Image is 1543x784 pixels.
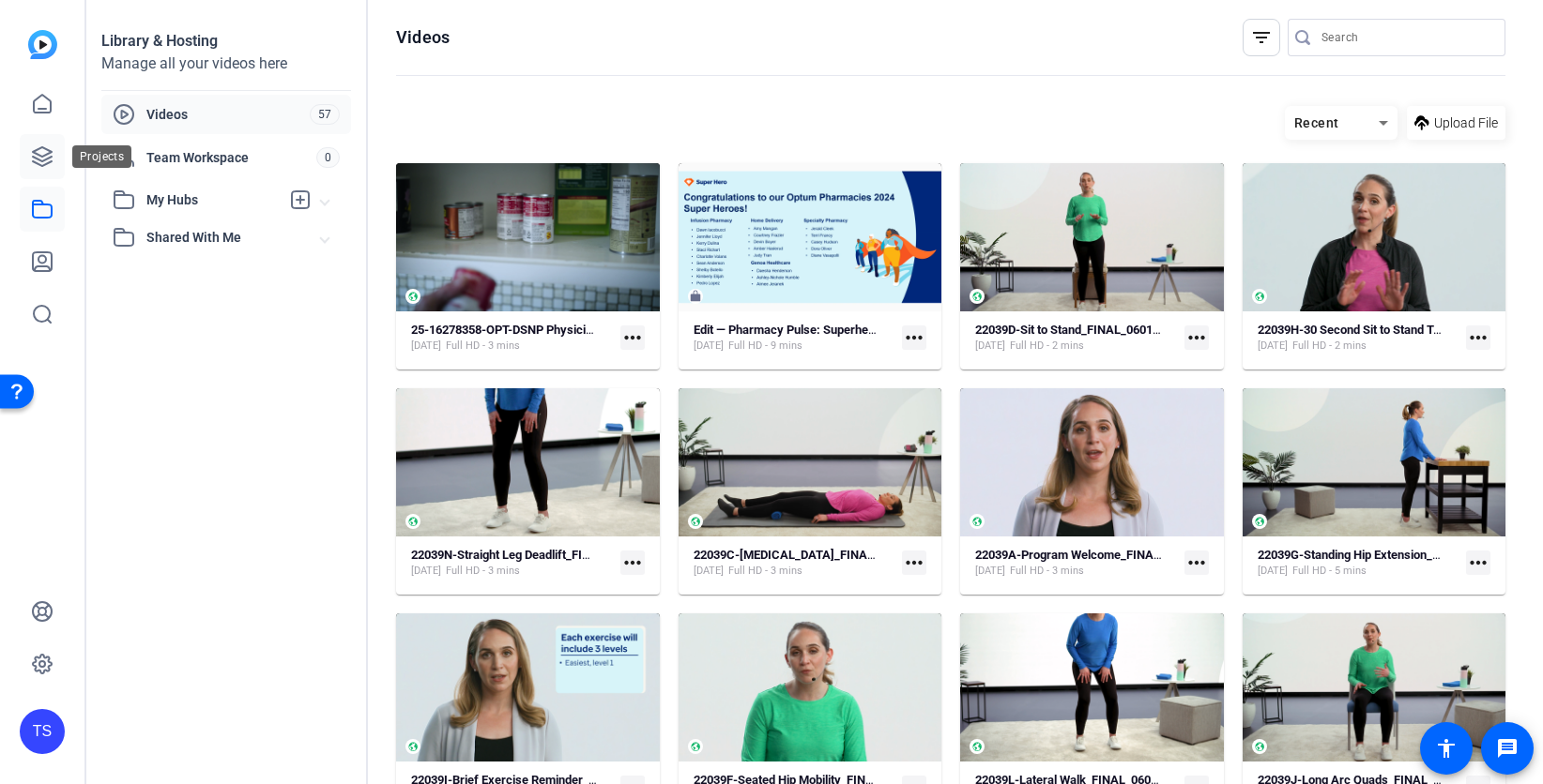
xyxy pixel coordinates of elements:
span: Full HD - 3 mins [728,564,802,579]
a: 22039G-Standing Hip Extension_FINAL_052323[DATE]Full HD - 5 mins [1258,548,1459,579]
img: blue-gradient.svg [28,30,57,59]
span: 0 [316,147,340,168]
span: [DATE] [694,339,724,354]
a: 22039N-Straight Leg Deadlift_FINAL_060123[DATE]Full HD - 3 mins [411,548,613,579]
strong: 22039H-30 Second Sit to Stand Test_FINAL_052323 [1258,323,1535,337]
mat-icon: more_horiz [1466,325,1490,350]
span: [DATE] [411,339,441,354]
span: Shared With Me [146,228,321,248]
a: 22039C-[MEDICAL_DATA]_FINAL_022323[DATE]Full HD - 3 mins [694,548,895,579]
div: TS [20,709,65,754]
mat-icon: more_horiz [620,325,645,350]
span: [DATE] [1258,564,1288,579]
a: 22039A-Program Welcome_FINAL_052323[DATE]Full HD - 3 mins [975,548,1177,579]
a: 22039D-Sit to Stand_FINAL_060123[DATE]Full HD - 2 mins [975,323,1177,354]
span: Full HD - 2 mins [1010,339,1084,354]
a: Edit — Pharmacy Pulse: Superheroes No Graphics[DATE]Full HD - 9 mins [694,323,895,354]
strong: 25-16278358-OPT-DSNP Physicians-20250617 [411,323,663,337]
strong: 22039N-Straight Leg Deadlift_FINAL_060123 [411,548,650,562]
strong: 22039D-Sit to Stand_FINAL_060123 [975,323,1166,337]
button: Upload File [1407,106,1505,140]
input: Search [1321,26,1490,49]
h1: Videos [396,26,450,49]
span: [DATE] [411,564,441,579]
mat-icon: more_horiz [1466,550,1490,575]
span: Full HD - 3 mins [446,339,520,354]
mat-expansion-panel-header: My Hubs [101,181,351,219]
mat-expansion-panel-header: Shared With Me [101,219,351,256]
span: Full HD - 3 mins [1010,564,1084,579]
span: [DATE] [694,564,724,579]
mat-icon: more_horiz [1184,325,1209,350]
span: Team Workspace [146,148,316,167]
span: Videos [146,105,310,124]
strong: 22039C-[MEDICAL_DATA]_FINAL_022323 [694,548,919,562]
span: 57 [310,104,340,125]
span: Full HD - 9 mins [728,339,802,354]
mat-icon: filter_list [1250,26,1273,49]
a: 25-16278358-OPT-DSNP Physicians-20250617[DATE]Full HD - 3 mins [411,323,613,354]
span: [DATE] [975,564,1005,579]
mat-icon: message [1496,737,1519,760]
strong: 22039A-Program Welcome_FINAL_052323 [975,548,1205,562]
span: Full HD - 2 mins [1292,339,1367,354]
span: Full HD - 5 mins [1292,564,1367,579]
strong: Edit — Pharmacy Pulse: Superheroes No Graphics [694,323,962,337]
span: Full HD - 3 mins [446,564,520,579]
span: Recent [1294,115,1339,130]
span: My Hubs [146,190,280,210]
span: Upload File [1434,113,1498,133]
mat-icon: more_horiz [1184,550,1209,575]
div: Projects [72,145,131,168]
mat-icon: more_horiz [902,550,926,575]
span: [DATE] [1258,339,1288,354]
mat-icon: accessibility [1435,737,1458,760]
a: 22039H-30 Second Sit to Stand Test_FINAL_052323[DATE]Full HD - 2 mins [1258,323,1459,354]
mat-icon: more_horiz [620,550,645,575]
div: Manage all your videos here [101,53,351,75]
mat-icon: more_horiz [902,325,926,350]
div: Library & Hosting [101,30,351,53]
span: [DATE] [975,339,1005,354]
strong: 22039G-Standing Hip Extension_FINAL_052323 [1258,548,1511,562]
